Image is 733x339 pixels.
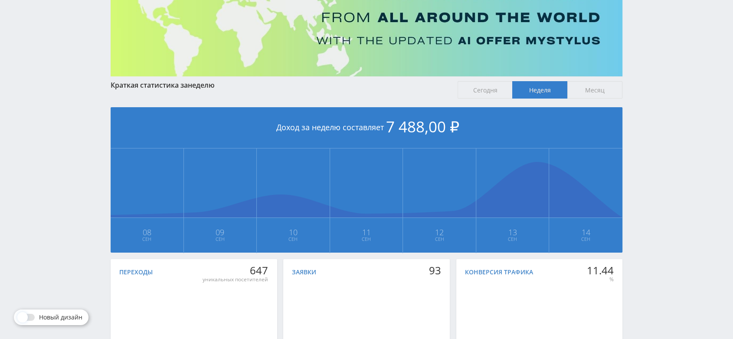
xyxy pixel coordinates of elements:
span: 09 [184,229,256,236]
div: Доход за неделю составляет [111,107,622,148]
div: уникальных посетителей [203,276,268,283]
span: Новый дизайн [39,314,82,321]
span: Сен [477,236,549,243]
span: Сегодня [458,81,513,99]
span: Месяц [567,81,622,99]
span: Сен [257,236,329,243]
span: Сен [184,236,256,243]
span: 13 [477,229,549,236]
div: 647 [203,264,268,276]
span: Неделя [512,81,567,99]
span: Сен [550,236,622,243]
div: 11.44 [587,264,614,276]
div: % [587,276,614,283]
span: 10 [257,229,329,236]
span: Сен [403,236,475,243]
span: 11 [331,229,402,236]
div: Заявки [292,269,316,276]
span: неделю [188,80,215,90]
div: 93 [429,264,441,276]
div: Краткая статистика за [111,81,449,89]
span: Сен [331,236,402,243]
span: 12 [403,229,475,236]
span: 08 [111,229,183,236]
span: 7 488,00 ₽ [386,116,459,137]
div: Переходы [119,269,153,276]
span: 14 [550,229,622,236]
span: Сен [111,236,183,243]
div: Конверсия трафика [465,269,533,276]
